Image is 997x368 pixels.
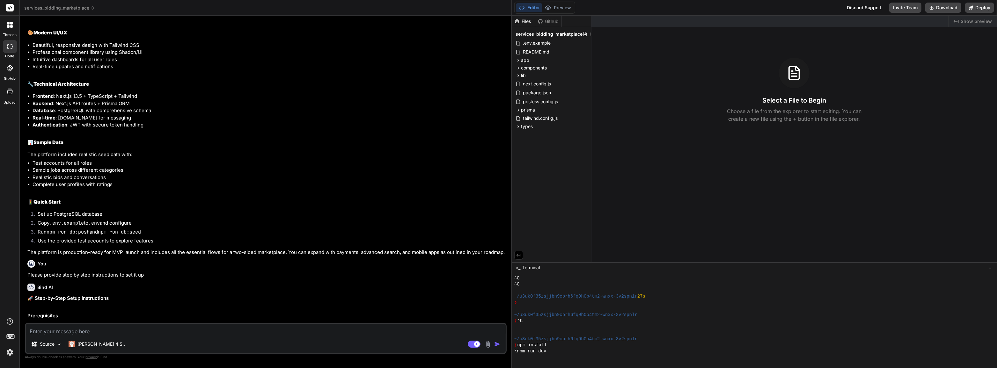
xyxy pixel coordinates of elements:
h3: Select a File to Begin [762,96,826,105]
code: npm run db:push [47,229,90,235]
div: Files [512,18,535,25]
span: .env.example [522,39,551,47]
span: ❯ [514,342,517,348]
label: GitHub [4,76,16,81]
button: − [987,263,993,273]
div: Github [535,18,561,25]
h6: You [38,261,46,267]
li: Real-time updates and notifications [33,63,505,70]
span: 27s [637,293,645,299]
strong: Technical Architecture [33,81,89,87]
img: settings [4,347,15,358]
li: Realistic bids and conversations [33,174,505,181]
button: Editor [516,3,542,12]
span: − [988,264,992,271]
img: Claude 4 Sonnet [69,341,75,347]
h6: Bind AI [37,284,53,291]
p: Always double-check its answers. Your in Bind [25,354,507,360]
span: next.config.js [522,80,552,88]
button: Invite Team [889,3,921,13]
h1: 🚀 Step-by-Step Setup Instructions [27,295,505,302]
span: >_ [516,264,520,271]
span: prisma [521,107,535,113]
strong: Sample Data [33,139,63,145]
code: .env [88,220,100,226]
p: [PERSON_NAME] 4 S.. [77,341,125,347]
span: services_bidding_marketplace [24,5,95,11]
button: Download [925,3,961,13]
li: Set up PostgreSQL database [33,211,505,220]
label: Upload [4,100,16,105]
span: ~/u3uk0f35zsjjbn9cprh6fq9h0p4tm2-wnxx-3v2spnlr [514,312,637,318]
span: postcss.config.js [522,98,559,105]
p: The platform includes realistic seed data with: [27,151,505,158]
img: Pick Models [56,342,62,347]
span: ❯ [514,299,517,306]
li: Sample jobs across different categories [33,167,505,174]
button: Deploy [965,3,994,13]
span: lib [521,72,526,79]
span: privacy [85,355,97,359]
li: Test accounts for all roles [33,160,505,167]
label: code [5,54,14,59]
h2: 🎨 [27,29,505,37]
img: attachment [484,341,492,348]
li: Beautiful, responsive design with Tailwind CSS [33,42,505,49]
h2: 🚦 [27,198,505,206]
p: Choose a file from the explorer to start editing. You can create a new file using the + button in... [723,107,866,123]
span: services_bidding_marketplace [516,31,583,37]
li: Professional component library using Shadcn/UI [33,49,505,56]
span: ~/u3uk0f35zsjjbn9cprh6fq9h0p4tm2-wnxx-3v2spnlr [514,336,637,342]
span: Show preview [961,18,992,25]
span: README.md [522,48,550,56]
strong: Authentication [33,122,67,128]
span: npm install [517,342,546,348]
span: package.json [522,89,552,97]
li: : PostgreSQL with comprehensive schema [33,107,505,114]
span: ~/u3uk0f35zsjjbn9cprh6fq9h0p4tm2-wnxx-3v2spnlr [514,293,637,299]
span: ^C [514,275,520,281]
strong: Backend [33,100,53,106]
p: Please provide step by step instructions to set it up [27,271,505,279]
h2: 📊 [27,139,505,146]
p: Source [40,341,55,347]
span: Terminal [522,264,540,271]
strong: Real-time [33,115,55,121]
span: ^C [517,318,523,324]
strong: Database [33,107,55,113]
li: Use the provided test accounts to explore features [33,237,505,246]
img: icon [494,341,501,347]
span: tailwind.config.js [522,114,558,122]
button: Preview [542,3,574,12]
li: Complete user profiles with ratings [33,181,505,188]
code: .env.example [49,220,84,226]
label: threads [3,32,17,38]
strong: Frontend [33,93,54,99]
li: Copy to and configure [33,220,505,228]
span: ^C [514,281,520,287]
span: app [521,57,529,63]
strong: Quick Start [33,199,61,205]
strong: Modern UI/UX [33,30,67,36]
li: Run and [33,228,505,237]
li: Intuitive dashboards for all user roles [33,56,505,63]
p: The platform is production-ready for MVP launch and includes all the essential flows for a two-si... [27,249,505,256]
span: components [521,65,547,71]
h2: Prerequisites [27,312,505,320]
span: types [521,123,533,130]
li: : JWT with secure token handling [33,121,505,129]
div: Discord Support [843,3,885,13]
span: \npm run dev [514,348,546,354]
code: npm run db:seed [98,229,141,235]
span: ❯ [514,318,517,324]
h2: 🔧 [27,81,505,88]
li: : Next.js 13.5 + TypeScript + Tailwind [33,93,505,100]
li: : Next.js API routes + Prisma ORM [33,100,505,107]
li: : [DOMAIN_NAME] for messaging [33,114,505,122]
